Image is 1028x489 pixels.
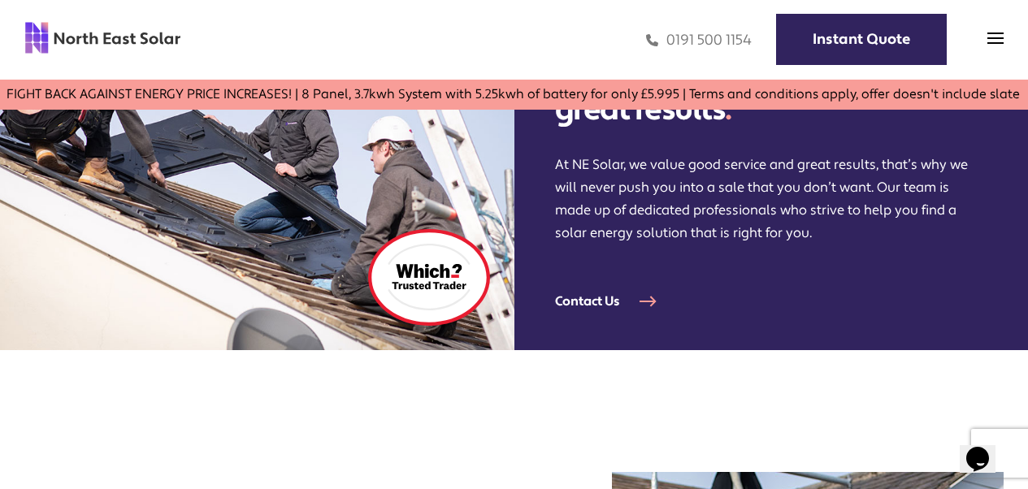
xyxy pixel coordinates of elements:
a: Instant Quote [776,14,947,65]
img: north east solar logo [24,21,181,55]
a: 0191 500 1154 [646,31,752,50]
h1: We value good service and great results [555,55,988,129]
img: which logo [368,229,490,326]
img: phone icon [646,31,658,50]
p: At NE Solar, we value good service and great results, that’s why we will never push you into a sa... [555,154,988,244]
iframe: chat widget [960,424,1012,473]
img: menu icon [987,30,1004,46]
a: Contact Us [555,293,669,309]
